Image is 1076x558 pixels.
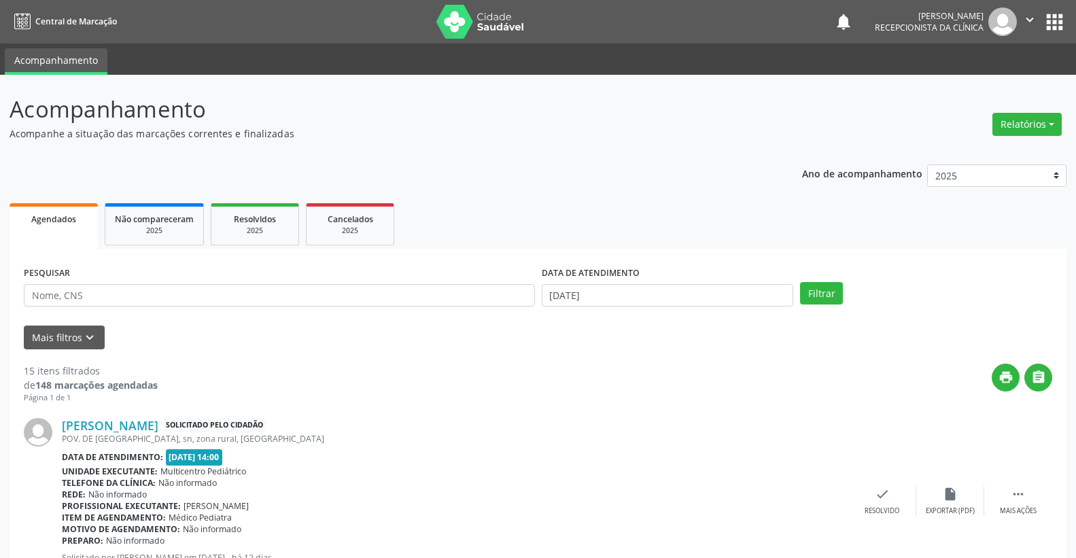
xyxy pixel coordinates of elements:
[221,226,289,236] div: 2025
[834,12,853,31] button: notifications
[183,523,241,535] span: Não informado
[926,506,975,516] div: Exportar (PDF)
[875,487,890,502] i: check
[62,535,103,546] b: Preparo:
[875,10,984,22] div: [PERSON_NAME]
[10,10,117,33] a: Central de Marcação
[943,487,958,502] i: insert_drive_file
[24,418,52,447] img: img
[88,489,147,500] span: Não informado
[35,16,117,27] span: Central de Marcação
[82,330,97,345] i: keyboard_arrow_down
[62,500,181,512] b: Profissional executante:
[62,451,163,463] b: Data de atendimento:
[115,226,194,236] div: 2025
[62,418,158,433] a: [PERSON_NAME]
[999,370,1013,385] i: print
[800,282,843,305] button: Filtrar
[106,535,164,546] span: Não informado
[10,126,750,141] p: Acompanhe a situação das marcações correntes e finalizadas
[62,512,166,523] b: Item de agendamento:
[1017,7,1043,36] button: 
[160,466,246,477] span: Multicentro Pediátrico
[1011,487,1026,502] i: 
[328,213,373,225] span: Cancelados
[62,489,86,500] b: Rede:
[24,364,158,378] div: 15 itens filtrados
[1000,506,1037,516] div: Mais ações
[166,449,223,465] span: [DATE] 14:00
[992,364,1020,391] button: print
[542,263,640,284] label: DATA DE ATENDIMENTO
[62,433,848,444] div: POV. DE [GEOGRAPHIC_DATA], sn, zona rural, [GEOGRAPHIC_DATA]
[1031,370,1046,385] i: 
[988,7,1017,36] img: img
[1022,12,1037,27] i: 
[992,113,1062,136] button: Relatórios
[1024,364,1052,391] button: 
[875,22,984,33] span: Recepcionista da clínica
[5,48,107,75] a: Acompanhamento
[62,523,180,535] b: Motivo de agendamento:
[169,512,232,523] span: Médico Pediatra
[115,213,194,225] span: Não compareceram
[158,477,217,489] span: Não informado
[234,213,276,225] span: Resolvidos
[184,500,249,512] span: [PERSON_NAME]
[24,392,158,404] div: Página 1 de 1
[24,284,535,307] input: Nome, CNS
[802,164,922,181] p: Ano de acompanhamento
[163,419,266,433] span: Solicitado pelo cidadão
[24,326,105,349] button: Mais filtroskeyboard_arrow_down
[31,213,76,225] span: Agendados
[542,284,794,307] input: Selecione um intervalo
[62,466,158,477] b: Unidade executante:
[24,378,158,392] div: de
[865,506,899,516] div: Resolvido
[316,226,384,236] div: 2025
[35,379,158,391] strong: 148 marcações agendadas
[24,263,70,284] label: PESQUISAR
[1043,10,1066,34] button: apps
[10,92,750,126] p: Acompanhamento
[62,477,156,489] b: Telefone da clínica:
